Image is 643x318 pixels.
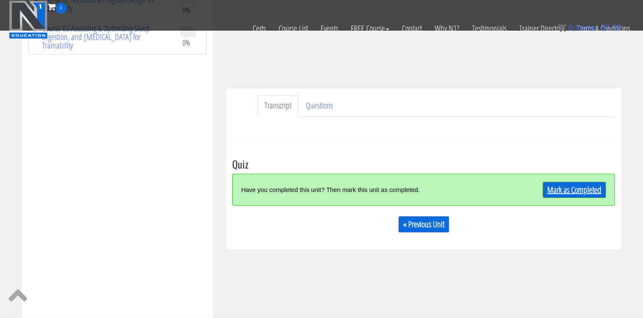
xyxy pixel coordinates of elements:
a: Course List [272,14,314,43]
a: 0 items: $0.00 [558,23,622,32]
a: Terms & Conditions [571,14,636,43]
a: 0 [48,1,66,12]
a: Certs [246,14,272,43]
span: items: [575,23,598,32]
h3: Quiz [232,158,615,169]
div: Have you completed this unit? Then mark this unit as completed. [241,180,510,199]
a: Questions [299,95,340,117]
span: $ [600,23,605,32]
a: Contact [395,14,428,43]
a: Testimonials [466,14,513,43]
a: Events [314,14,344,43]
span: 0 [56,3,66,14]
a: « Previous Unit [398,216,449,232]
img: n1-education [9,0,48,39]
a: FREE Course [344,14,395,43]
a: Trainer Directory [513,14,571,43]
img: icon11.png [558,23,566,32]
bdi: 0.00 [600,23,622,32]
span: 0 [568,23,573,32]
a: Transcript [258,95,298,117]
a: Why N1? [428,14,466,43]
span: 0% [182,38,190,47]
a: Mark as Completed [543,182,606,198]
